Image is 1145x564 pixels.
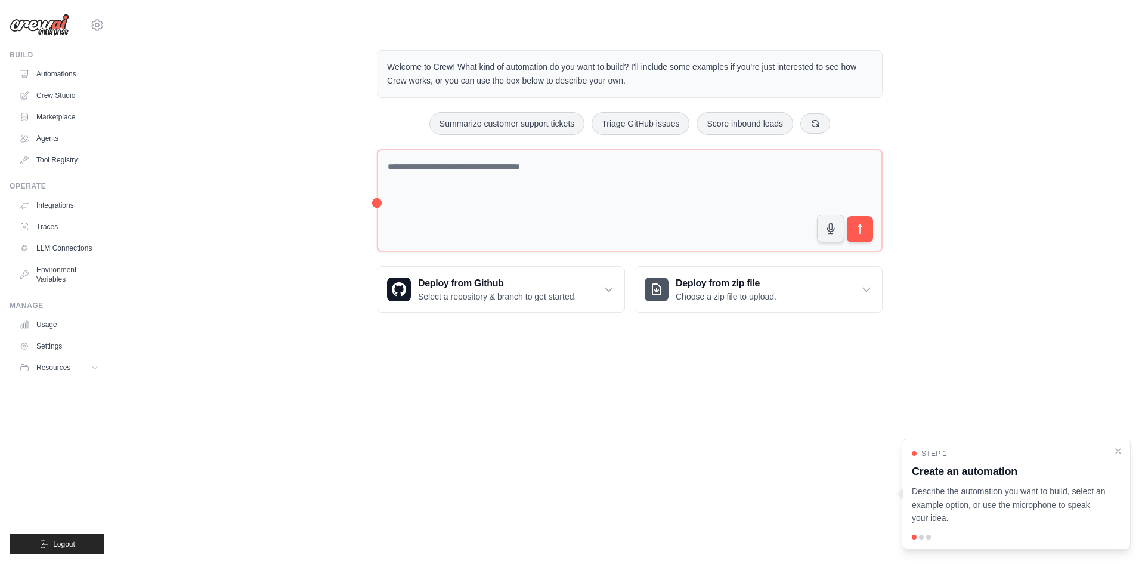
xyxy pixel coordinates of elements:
[387,60,872,88] p: Welcome to Crew! What kind of automation do you want to build? I'll include some examples if you'...
[14,150,104,169] a: Tool Registry
[10,181,104,191] div: Operate
[676,276,776,291] h3: Deploy from zip file
[912,485,1106,525] p: Describe the automation you want to build, select an example option, or use the microphone to spe...
[14,196,104,215] a: Integrations
[14,107,104,127] a: Marketplace
[418,291,576,303] p: Select a repository & branch to get started.
[676,291,776,303] p: Choose a zip file to upload.
[14,217,104,236] a: Traces
[912,463,1106,480] h3: Create an automation
[53,540,75,549] span: Logout
[10,301,104,310] div: Manage
[418,276,576,291] h3: Deploy from Github
[14,129,104,148] a: Agents
[14,315,104,334] a: Usage
[429,112,584,135] button: Summarize customer support tickets
[10,50,104,60] div: Build
[1113,446,1123,456] button: Close walkthrough
[592,112,689,135] button: Triage GitHub issues
[14,64,104,84] a: Automations
[14,260,104,289] a: Environment Variables
[14,86,104,105] a: Crew Studio
[14,358,104,377] button: Resources
[697,112,793,135] button: Score inbound leads
[10,534,104,554] button: Logout
[10,14,69,36] img: Logo
[921,449,947,458] span: Step 1
[14,337,104,356] a: Settings
[14,239,104,258] a: LLM Connections
[36,363,70,372] span: Resources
